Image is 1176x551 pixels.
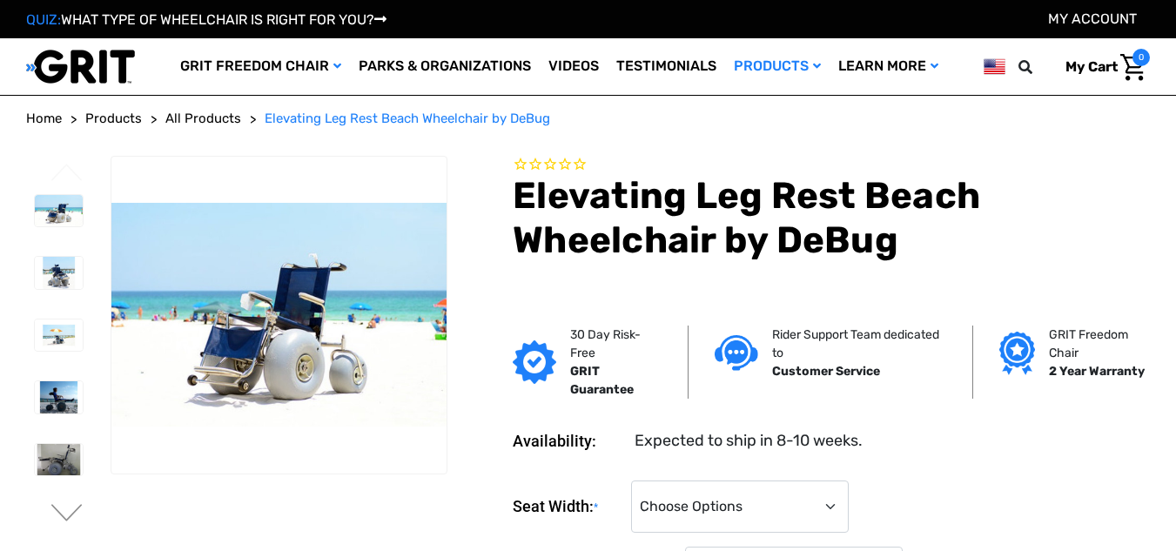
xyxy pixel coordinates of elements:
img: Grit freedom [999,332,1035,375]
span: Products [85,111,142,126]
a: Account [1048,10,1137,27]
strong: 2 Year Warranty [1049,364,1145,379]
span: QUIZ: [26,11,61,28]
a: Learn More [830,38,947,95]
a: Products [85,109,142,129]
button: Go to slide 2 of 2 [49,504,85,525]
img: Elevating Leg Rest Beach Wheelchair by DeBug [35,257,83,289]
a: All Products [165,109,241,129]
nav: Breadcrumb [26,109,1150,129]
a: Home [26,109,62,129]
a: QUIZ:WHAT TYPE OF WHEELCHAIR IS RIGHT FOR YOU? [26,11,386,28]
dd: Expected to ship in 8-10 weeks. [635,429,863,453]
span: My Cart [1065,58,1118,75]
a: GRIT Freedom Chair [171,38,350,95]
p: GRIT Freedom Chair [1049,326,1156,362]
img: Elevating Leg Rest Beach Wheelchair by DeBug [111,203,447,427]
img: GRIT All-Terrain Wheelchair and Mobility Equipment [26,49,135,84]
button: Go to slide 2 of 2 [49,164,85,185]
img: Elevating Leg Rest Beach Wheelchair by DeBug [35,381,83,413]
img: Elevating Leg Rest Beach Wheelchair by DeBug [35,195,83,227]
a: Videos [540,38,608,95]
img: GRIT Guarantee [513,340,556,384]
span: 0 [1132,49,1150,66]
strong: GRIT Guarantee [570,364,634,397]
a: Elevating Leg Rest Beach Wheelchair by DeBug [265,109,550,129]
strong: Customer Service [772,364,880,379]
input: Search [1026,49,1052,85]
img: Cart [1120,54,1146,81]
span: Rated 0.0 out of 5 stars 0 reviews [513,156,1150,175]
a: Products [725,38,830,95]
img: Elevating Leg Rest Beach Wheelchair by DeBug [35,444,83,476]
label: Seat Width: [513,480,622,534]
p: 30 Day Risk-Free [570,326,662,362]
span: All Products [165,111,241,126]
img: us.png [984,56,1005,77]
a: Parks & Organizations [350,38,540,95]
img: Customer service [715,335,758,371]
a: Cart with 0 items [1052,49,1150,85]
a: Testimonials [608,38,725,95]
img: Elevating Leg Rest Beach Wheelchair by DeBug [35,319,83,352]
p: Rider Support Team dedicated to [772,326,946,362]
dt: Availability: [513,429,622,453]
span: Home [26,111,62,126]
h1: Elevating Leg Rest Beach Wheelchair by DeBug [513,174,1150,262]
span: Elevating Leg Rest Beach Wheelchair by DeBug [265,111,550,126]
